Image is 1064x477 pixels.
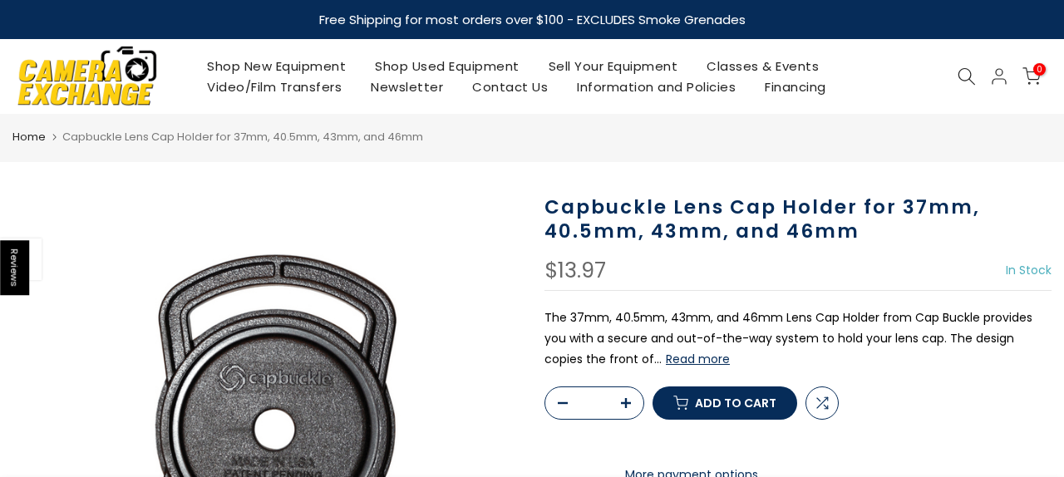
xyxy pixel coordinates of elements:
h1: Capbuckle Lens Cap Holder for 37mm, 40.5mm, 43mm, and 46mm [544,195,1052,243]
span: Add to cart [695,397,776,409]
div: $13.97 [544,260,606,282]
a: Financing [751,76,841,97]
a: Video/Film Transfers [193,76,357,97]
a: Information and Policies [563,76,751,97]
button: Read more [666,352,730,366]
a: Shop New Equipment [193,56,361,76]
span: Capbuckle Lens Cap Holder for 37mm, 40.5mm, 43mm, and 46mm [62,129,423,145]
a: Home [12,129,46,145]
a: Newsletter [357,76,458,97]
span: 0 [1033,63,1046,76]
strong: Free Shipping for most orders over $100 - EXCLUDES Smoke Grenades [319,11,746,28]
a: Shop Used Equipment [361,56,534,76]
a: 0 [1022,67,1041,86]
a: Contact Us [458,76,563,97]
a: Classes & Events [692,56,834,76]
p: The 37mm, 40.5mm, 43mm, and 46mm Lens Cap Holder from Cap Buckle provides you with a secure and o... [544,307,1052,371]
button: Add to cart [653,386,797,420]
span: In Stock [1006,262,1052,278]
a: Sell Your Equipment [534,56,692,76]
